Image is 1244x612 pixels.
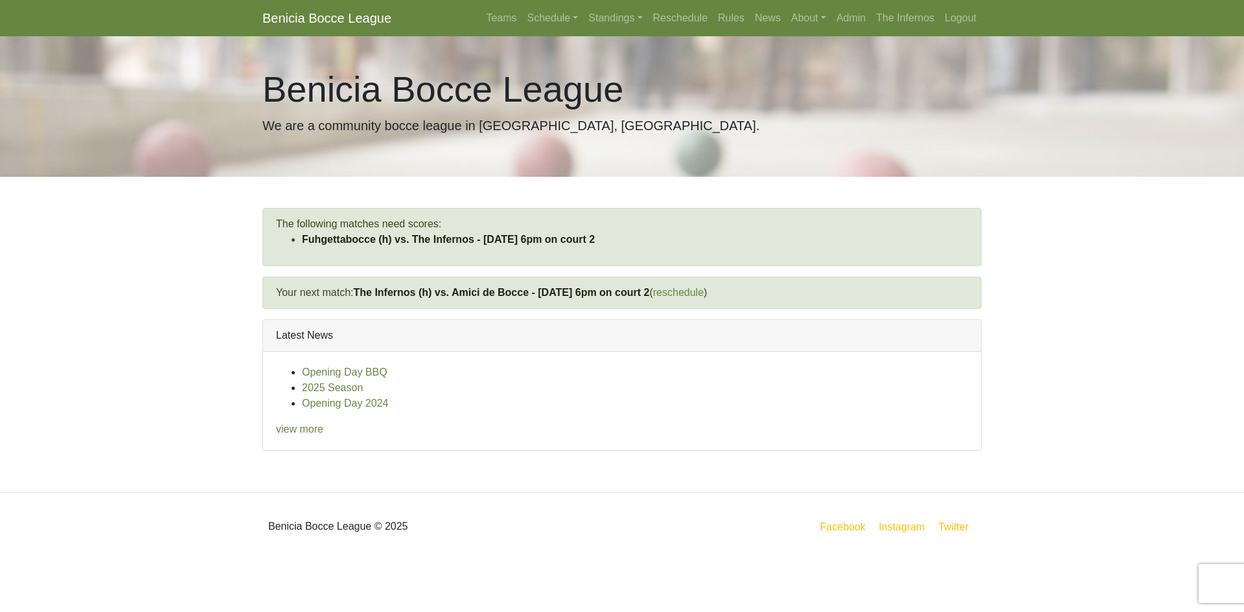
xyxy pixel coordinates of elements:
[262,208,982,266] div: The following matches need scores:
[653,287,704,298] a: reschedule
[786,5,831,31] a: About
[818,519,868,535] a: Facebook
[253,503,622,550] div: Benicia Bocce League © 2025
[750,5,786,31] a: News
[481,5,522,31] a: Teams
[522,5,584,31] a: Schedule
[876,519,927,535] a: Instagram
[302,382,363,393] a: 2025 Season
[936,519,979,535] a: Twitter
[262,116,982,135] p: We are a community bocce league in [GEOGRAPHIC_DATA], [GEOGRAPHIC_DATA].
[262,67,982,111] h1: Benicia Bocce League
[831,5,871,31] a: Admin
[939,5,982,31] a: Logout
[353,287,649,298] a: The Infernos (h) vs. Amici de Bocce - [DATE] 6pm on court 2
[262,277,982,309] div: Your next match: ( )
[713,5,750,31] a: Rules
[871,5,939,31] a: The Infernos
[263,320,981,352] div: Latest News
[302,234,595,245] a: Fuhgettabocce (h) vs. The Infernos - [DATE] 6pm on court 2
[648,5,713,31] a: Reschedule
[583,5,647,31] a: Standings
[302,398,388,409] a: Opening Day 2024
[302,367,387,378] a: Opening Day BBQ
[276,424,323,435] a: view more
[262,5,391,31] a: Benicia Bocce League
